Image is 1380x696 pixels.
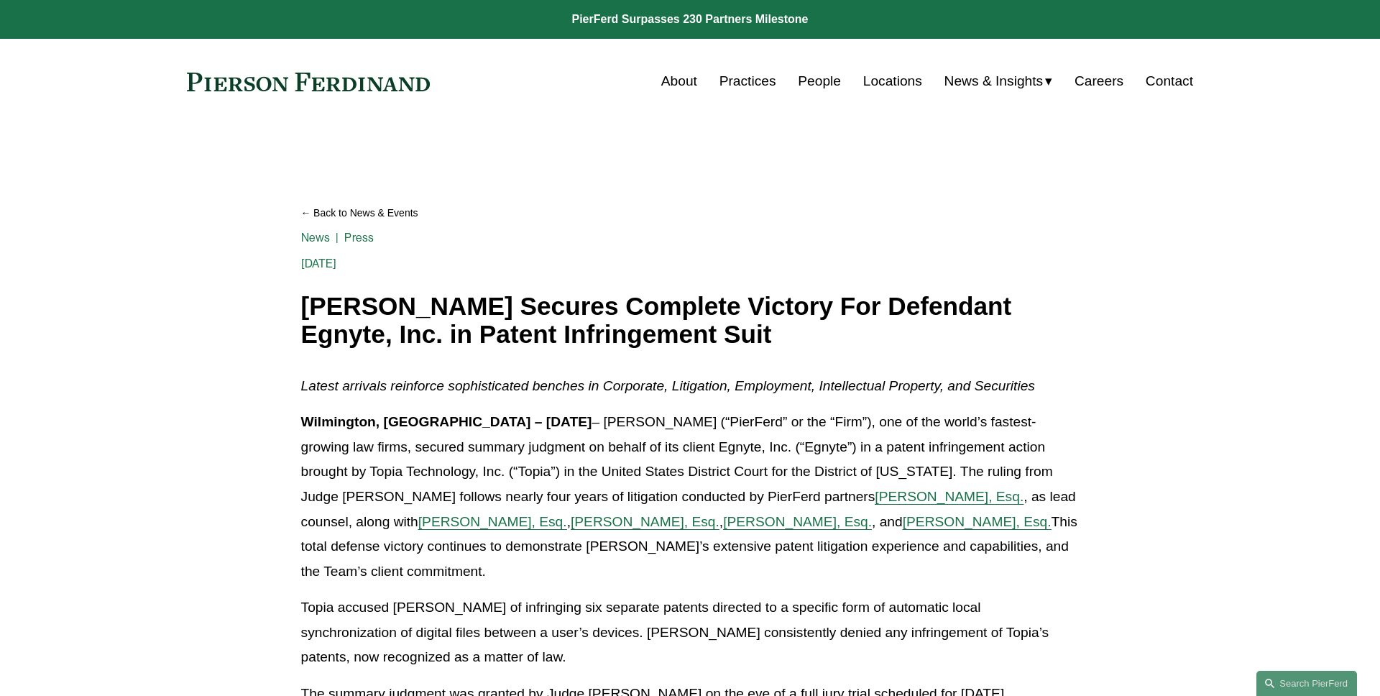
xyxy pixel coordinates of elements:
a: People [798,68,841,95]
strong: Wilmington, [GEOGRAPHIC_DATA] – [DATE] [301,414,592,429]
a: About [661,68,697,95]
a: folder dropdown [944,68,1053,95]
a: Press [344,231,374,244]
a: [PERSON_NAME], Esq. [903,514,1052,529]
a: News [301,231,331,244]
a: [PERSON_NAME], Esq. [875,489,1023,504]
a: Careers [1075,68,1123,95]
p: Topia accused [PERSON_NAME] of infringing six separate patents directed to a specific form of aut... [301,595,1080,670]
a: Contact [1146,68,1193,95]
p: – [PERSON_NAME] (“PierFerd” or the “Firm”), one of the world’s fastest-growing law firms, secured... [301,410,1080,584]
span: [DATE] [301,257,337,270]
a: Locations [863,68,922,95]
a: [PERSON_NAME], Esq. [571,514,719,529]
em: Latest arrivals reinforce sophisticated benches in Corporate, Litigation, Employment, Intellectua... [301,378,1035,393]
h1: [PERSON_NAME] Secures Complete Victory For Defendant Egnyte, Inc. in Patent Infringement Suit [301,293,1080,348]
a: Search this site [1256,671,1357,696]
a: Practices [719,68,776,95]
span: News & Insights [944,69,1044,94]
a: Back to News & Events [301,201,1080,226]
a: [PERSON_NAME], Esq. [723,514,872,529]
a: [PERSON_NAME], Esq. [418,514,567,529]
